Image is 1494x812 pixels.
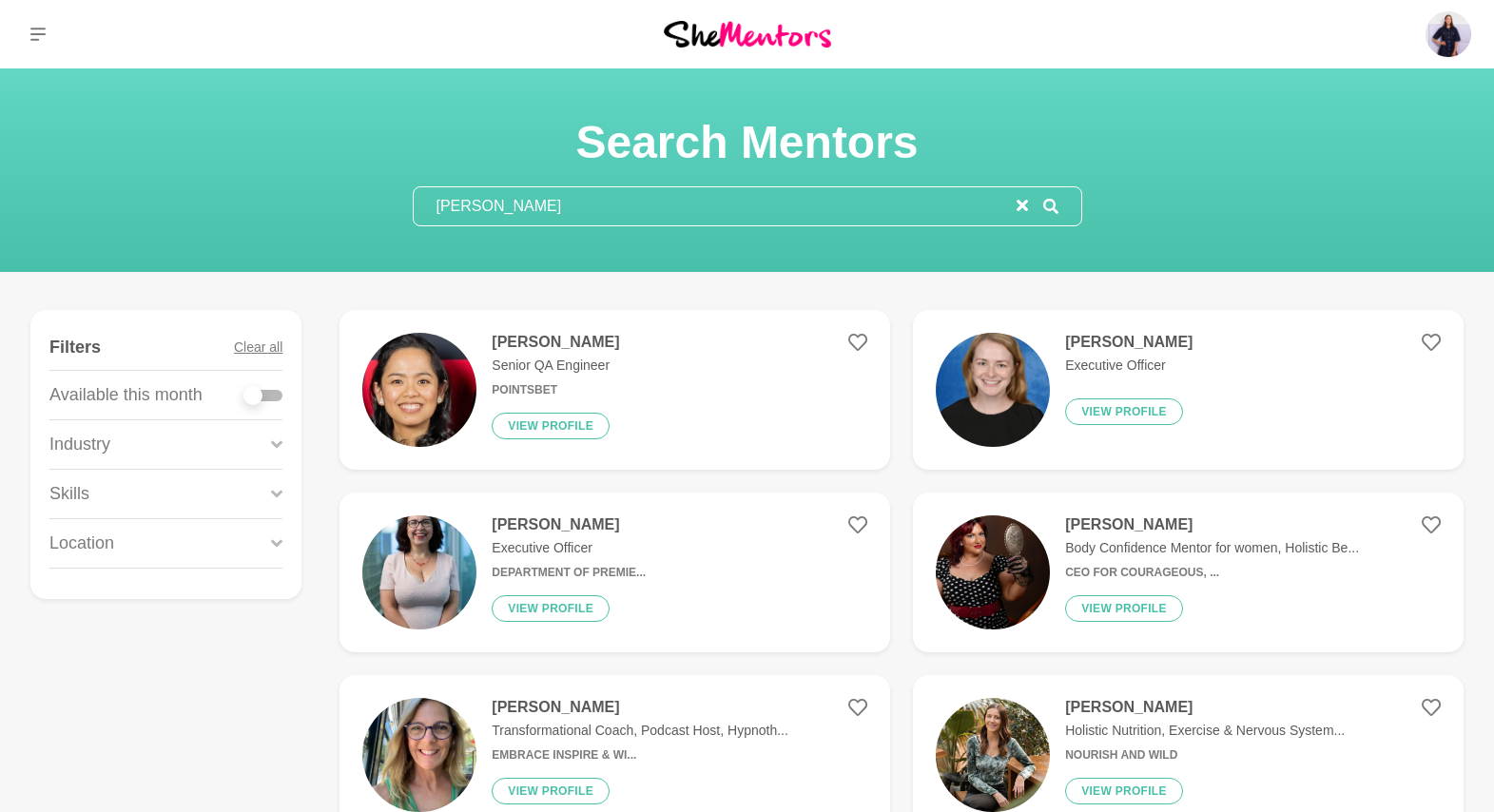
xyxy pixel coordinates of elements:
[492,356,619,376] p: Senior QA Engineer
[1065,698,1345,717] h4: [PERSON_NAME]
[49,531,114,556] p: Location
[414,187,1017,225] input: Search mentors
[492,538,646,558] p: Executive Officer
[340,310,890,470] a: [PERSON_NAME]Senior QA EngineerPOINTSBETView profile
[1065,538,1359,558] p: Body Confidence Mentor for women, Holistic Be...
[1065,748,1345,763] h6: Nourish and Wild
[492,748,788,763] h6: Embrace Inspire & Wi...
[1065,778,1183,804] button: View profile
[1426,11,1471,57] img: Darby Lyndon
[49,432,110,457] p: Industry
[1065,356,1193,376] p: Executive Officer
[492,698,788,717] h4: [PERSON_NAME]
[913,493,1464,652] a: [PERSON_NAME]Body Confidence Mentor for women, Holistic Be...CEO for Courageous, ...View profile
[49,337,101,358] h4: Filters
[362,515,476,629] img: 4dcefb28125bce07a626f5b5a59f8e4da927dea2-284x426.jpg
[1065,595,1183,622] button: View profile
[664,21,831,47] img: She Mentors Logo
[492,333,619,352] h4: [PERSON_NAME]
[492,721,788,741] p: Transformational Coach, Podcast Host, Hypnoth...
[413,114,1082,171] h1: Search Mentors
[1065,721,1345,741] p: Holistic Nutrition, Exercise & Nervous System...
[49,382,203,408] p: Available this month
[362,333,476,447] img: b9ec01ed838c95df59b2533c79e165c2d1b9d0dd-291x542.jpg
[913,310,1464,470] a: [PERSON_NAME]Executive OfficerView profile
[936,515,1050,629] img: 757907b3ed0403ae45907990eb6d90976d33866e-667x1000.jpg
[1065,515,1359,534] h4: [PERSON_NAME]
[492,413,610,439] button: View profile
[234,325,282,370] button: Clear all
[1065,566,1359,580] h6: CEO for Courageous, ...
[362,698,476,812] img: 9032db4009e2d2eafb36946391b9ef56b15b7b48-2316x3088.jpg
[492,595,610,622] button: View profile
[492,778,610,804] button: View profile
[1065,333,1193,352] h4: [PERSON_NAME]
[340,493,890,652] a: [PERSON_NAME]Executive OfficerDepartment of Premie...View profile
[492,383,619,397] h6: POINTSBET
[49,481,89,507] p: Skills
[492,515,646,534] h4: [PERSON_NAME]
[492,566,646,580] h6: Department of Premie...
[1065,398,1183,425] button: View profile
[936,698,1050,812] img: a3453dcf4134d7550d42ee88fa2a2a66a410f272-910x1358.png
[936,333,1050,447] img: 93885c5bd71c5cc757b8b88e36b0e1f24293cda6-1000x1500.jpg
